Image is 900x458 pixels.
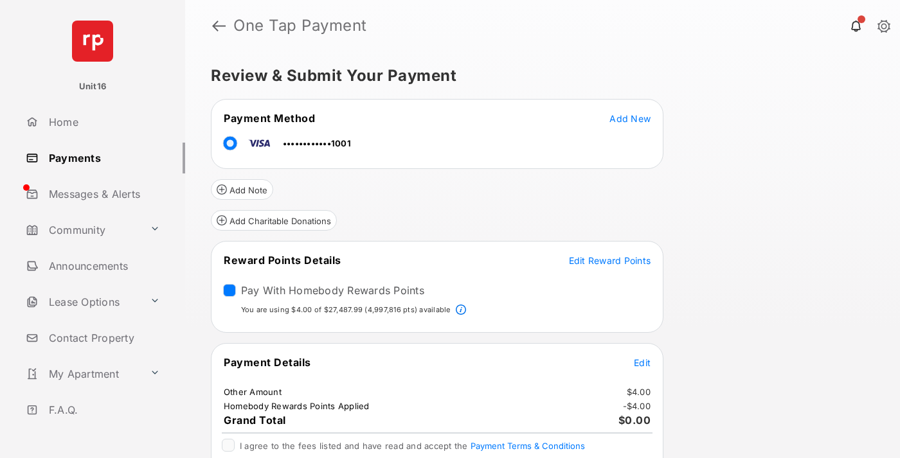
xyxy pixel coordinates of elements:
span: Payment Details [224,356,311,369]
button: I agree to the fees listed and have read and accept the [471,441,585,451]
span: Payment Method [224,112,315,125]
a: My Apartment [21,358,145,389]
a: Contact Property [21,322,185,353]
button: Edit [634,356,651,369]
a: F.A.Q. [21,394,185,425]
td: Other Amount [223,386,282,398]
td: $4.00 [626,386,651,398]
h5: Review & Submit Your Payment [211,68,864,84]
span: ••••••••••••1001 [283,138,351,148]
label: Pay With Homebody Rewards Points [241,284,424,297]
span: Reward Points Details [224,254,341,267]
p: You are using $4.00 of $27,487.99 (4,997,816 pts) available [241,304,451,315]
img: svg+xml;base64,PHN2ZyB4bWxucz0iaHR0cDovL3d3dy53My5vcmcvMjAwMC9zdmciIHdpZHRoPSI2NCIgaGVpZ2h0PSI2NC... [72,21,113,62]
td: Homebody Rewards Points Applied [223,400,370,412]
button: Edit Reward Points [569,254,651,267]
button: Add Charitable Donations [211,210,337,231]
span: Grand Total [224,414,286,427]
button: Add New [609,112,651,125]
td: - $4.00 [622,400,652,412]
span: I agree to the fees listed and have read and accept the [240,441,585,451]
a: Lease Options [21,286,145,317]
a: Announcements [21,251,185,281]
span: Edit Reward Points [569,255,651,266]
span: Add New [609,113,651,124]
a: Payments [21,143,185,173]
p: Unit16 [79,80,107,93]
span: Edit [634,357,651,368]
button: Add Note [211,179,273,200]
a: Community [21,215,145,245]
a: Messages & Alerts [21,179,185,209]
span: $0.00 [618,414,651,427]
a: Home [21,107,185,137]
strong: One Tap Payment [233,18,367,33]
